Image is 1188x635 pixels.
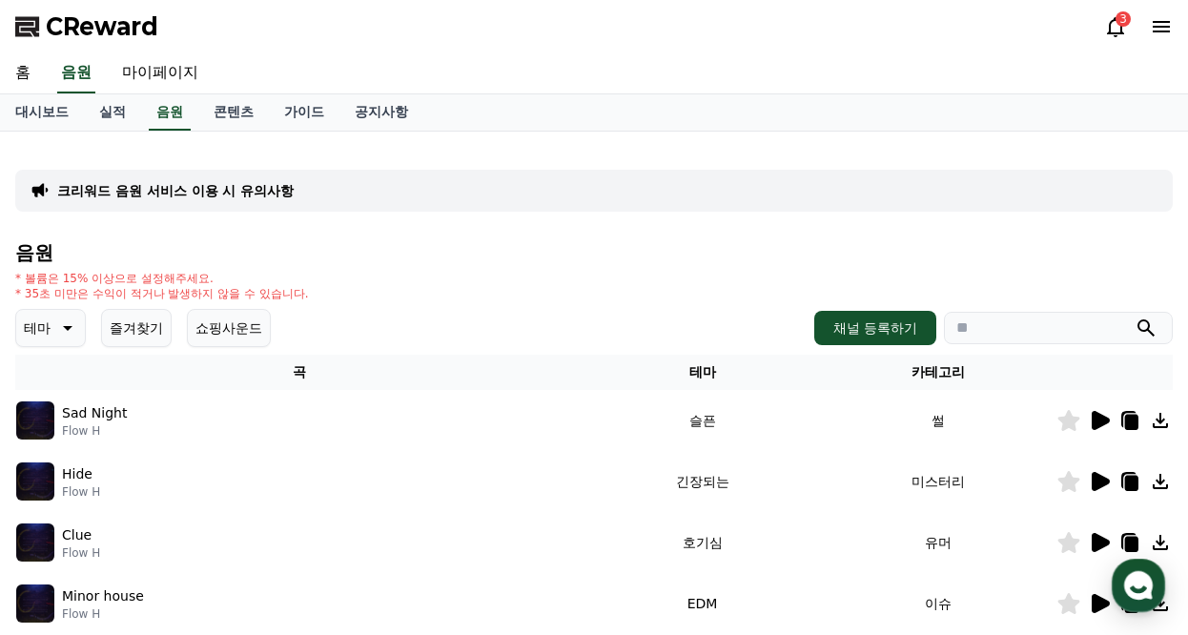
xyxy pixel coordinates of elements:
[269,94,339,131] a: 가이드
[16,584,54,623] img: music
[1116,11,1131,27] div: 3
[584,573,821,634] td: EDM
[246,477,366,524] a: 설정
[62,586,144,606] p: Minor house
[820,355,1056,390] th: 카테고리
[62,464,92,484] p: Hide
[584,512,821,573] td: 호기심
[15,355,584,390] th: 곡
[584,355,821,390] th: 테마
[57,53,95,93] a: 음원
[820,573,1056,634] td: 이슈
[126,477,246,524] a: 대화
[62,423,127,439] p: Flow H
[6,477,126,524] a: 홈
[814,311,936,345] button: 채널 등록하기
[62,525,92,545] p: Clue
[60,505,72,521] span: 홈
[15,271,309,286] p: * 볼륨은 15% 이상으로 설정해주세요.
[57,181,294,200] a: 크리워드 음원 서비스 이용 시 유의사항
[62,484,100,500] p: Flow H
[339,94,423,131] a: 공지사항
[62,403,127,423] p: Sad Night
[187,309,271,347] button: 쇼핑사운드
[149,94,191,131] a: 음원
[16,462,54,501] img: music
[62,545,100,561] p: Flow H
[15,309,86,347] button: 테마
[16,523,54,562] img: music
[295,505,317,521] span: 설정
[101,309,172,347] button: 즐겨찾기
[584,451,821,512] td: 긴장되는
[820,451,1056,512] td: 미스터리
[46,11,158,42] span: CReward
[16,401,54,440] img: music
[15,11,158,42] a: CReward
[584,390,821,451] td: 슬픈
[24,315,51,341] p: 테마
[1104,15,1127,38] a: 3
[107,53,214,93] a: 마이페이지
[15,286,309,301] p: * 35초 미만은 수익이 적거나 발생하지 않을 수 있습니다.
[174,506,197,522] span: 대화
[84,94,141,131] a: 실적
[820,512,1056,573] td: 유머
[820,390,1056,451] td: 썰
[198,94,269,131] a: 콘텐츠
[62,606,144,622] p: Flow H
[15,242,1173,263] h4: 음원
